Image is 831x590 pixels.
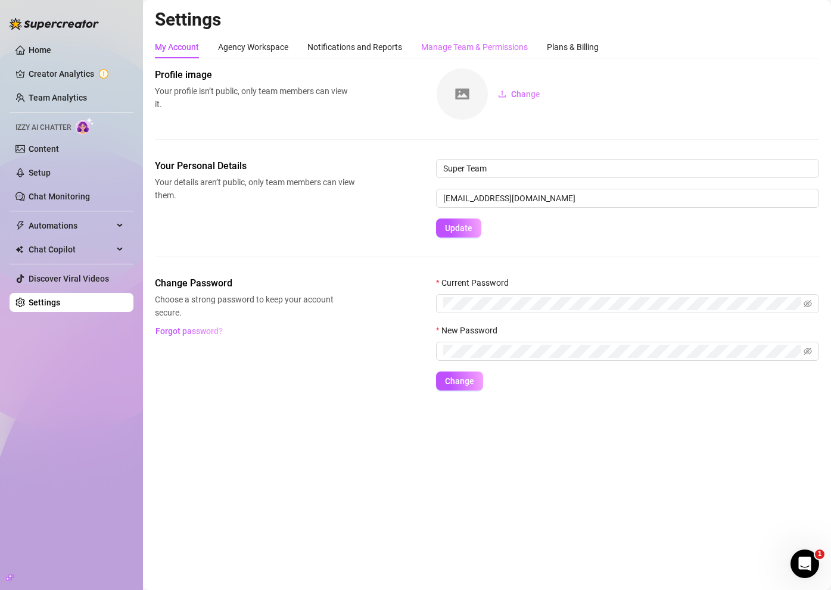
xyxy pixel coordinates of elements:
span: Forgot password? [155,326,223,336]
span: 1 [815,550,824,559]
input: Enter name [436,159,819,178]
span: Update [445,223,472,233]
span: Profile image [155,68,355,82]
div: Notifications and Reports [307,40,402,54]
a: Creator Analytics exclamation-circle [29,64,124,83]
a: Home [29,45,51,55]
span: eye-invisible [804,347,812,355]
span: Change Password [155,276,355,291]
a: Settings [29,298,60,307]
span: Change [445,376,474,386]
span: Your Personal Details [155,159,355,173]
a: Team Analytics [29,93,87,102]
a: Chat Monitoring [29,192,90,201]
a: Discover Viral Videos [29,274,109,283]
iframe: Intercom live chat [790,550,819,578]
span: Izzy AI Chatter [15,122,71,133]
input: Current Password [443,297,801,310]
div: Agency Workspace [218,40,288,54]
button: Forgot password? [155,321,223,341]
span: upload [498,90,506,98]
span: Choose a strong password to keep your account secure. [155,293,355,319]
button: Change [488,85,550,104]
span: build [6,573,14,582]
span: Automations [29,216,113,235]
label: New Password [436,324,505,337]
img: logo-BBDzfeDw.svg [10,18,99,30]
div: My Account [155,40,199,54]
div: Plans & Billing [547,40,599,54]
a: Content [29,144,59,154]
img: AI Chatter [76,117,94,135]
button: Change [436,372,483,391]
h2: Settings [155,8,819,31]
div: Manage Team & Permissions [421,40,528,54]
span: Change [511,89,540,99]
span: Your details aren’t public, only team members can view them. [155,176,355,202]
input: New Password [443,345,801,358]
input: Enter new email [436,189,819,208]
span: thunderbolt [15,221,25,230]
span: Your profile isn’t public, only team members can view it. [155,85,355,111]
span: Chat Copilot [29,240,113,259]
img: Chat Copilot [15,245,23,254]
img: square-placeholder.png [437,68,488,120]
span: eye-invisible [804,299,812,308]
a: Setup [29,168,51,177]
button: Update [436,218,481,238]
label: Current Password [436,276,516,289]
